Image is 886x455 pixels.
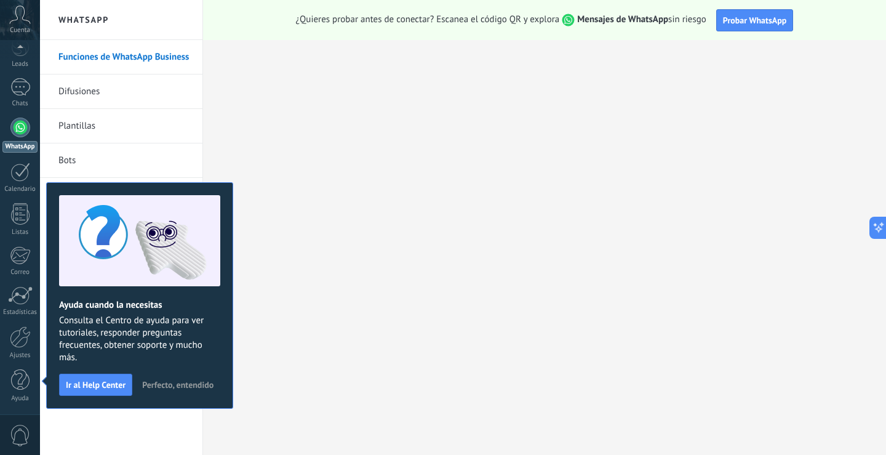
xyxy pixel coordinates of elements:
[723,15,787,26] span: Probar WhatsApp
[58,40,190,74] a: Funciones de WhatsApp Business
[10,26,30,34] span: Cuenta
[58,178,109,212] span: Agente de IA
[59,299,220,311] h2: Ayuda cuando la necesitas
[58,109,190,143] a: Plantillas
[59,315,220,364] span: Consulta el Centro de ayuda para ver tutoriales, responder preguntas frecuentes, obtener soporte ...
[58,178,190,212] a: Agente de IA Pruébalo ahora!
[40,109,202,143] li: Plantillas
[59,374,132,396] button: Ir al Help Center
[40,40,202,74] li: Funciones de WhatsApp Business
[58,74,190,109] a: Difusiones
[137,376,219,394] button: Perfecto, entendido
[66,381,126,389] span: Ir al Help Center
[2,228,38,236] div: Listas
[2,308,38,316] div: Estadísticas
[296,14,706,26] span: ¿Quieres probar antes de conectar? Escanea el código QR y explora sin riesgo
[2,185,38,193] div: Calendario
[716,9,794,31] button: Probar WhatsApp
[577,14,668,25] strong: Mensajes de WhatsApp
[58,143,190,178] a: Bots
[2,60,38,68] div: Leads
[40,178,202,212] li: Agente de IA
[40,74,202,109] li: Difusiones
[2,141,38,153] div: WhatsApp
[40,143,202,178] li: Bots
[2,352,38,360] div: Ajustes
[2,100,38,108] div: Chats
[142,381,214,389] span: Perfecto, entendido
[2,395,38,403] div: Ayuda
[2,268,38,276] div: Correo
